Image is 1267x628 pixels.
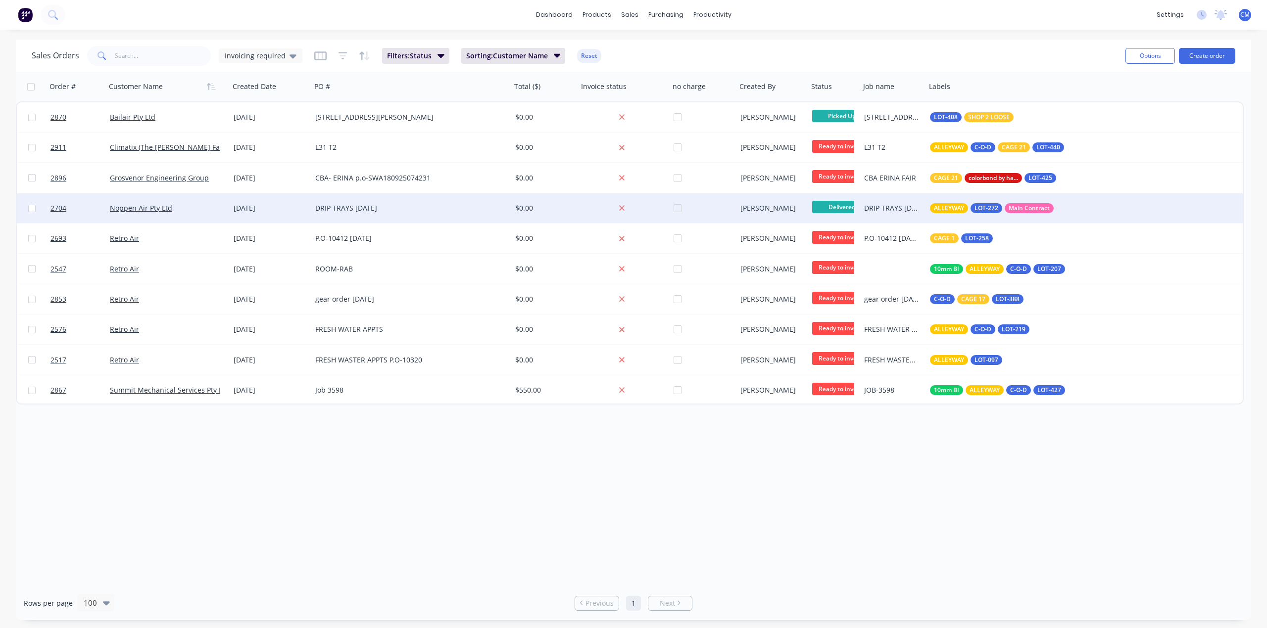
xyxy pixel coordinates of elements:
[740,173,801,183] div: [PERSON_NAME]
[234,385,307,395] div: [DATE]
[1028,173,1052,183] span: LOT-425
[578,7,616,22] div: products
[50,324,66,334] span: 2576
[314,82,330,91] div: PO #
[315,264,498,274] div: ROOM-RAB
[740,324,801,334] div: [PERSON_NAME]
[1125,48,1175,64] button: Options
[461,48,566,64] button: Sorting:Customer Name
[531,7,578,22] a: dashboard
[864,203,919,213] div: DRIP TRAYS [DATE]
[961,294,985,304] span: CAGE 17
[970,264,1000,274] span: ALLEYWAY
[49,82,76,91] div: Order #
[1240,10,1250,19] span: CM
[863,82,894,91] div: Job name
[315,233,498,243] div: P.O-10412 [DATE]
[315,324,498,334] div: FRESH WATER APPTS
[515,173,571,183] div: $0.00
[50,173,66,183] span: 2896
[929,82,950,91] div: Labels
[1179,48,1235,64] button: Create order
[812,170,872,182] span: Ready to invoic...
[934,355,964,365] span: ALLEYWAY
[968,112,1010,122] span: SHOP 2 LOOSE
[50,133,110,162] a: 2911
[1010,385,1027,395] span: C-O-D
[934,294,951,304] span: C-O-D
[50,102,110,132] a: 2870
[515,203,571,213] div: $0.00
[740,233,801,243] div: [PERSON_NAME]
[110,233,139,243] a: Retro Air
[50,142,66,152] span: 2911
[32,51,79,60] h1: Sales Orders
[812,201,872,213] span: Delivered
[864,324,919,334] div: FRESH WATER APPTS
[571,596,696,611] ul: Pagination
[315,112,498,122] div: [STREET_ADDRESS][PERSON_NAME]
[864,142,919,152] div: L31 T2
[110,355,139,364] a: Retro Air
[315,355,498,365] div: FRESH WASTER APPTS P.O-10320
[930,173,1056,183] button: CAGE 21colorbond by handLOT-425
[975,355,998,365] span: LOT-097
[515,112,571,122] div: $0.00
[50,264,66,274] span: 2547
[515,294,571,304] div: $0.00
[50,284,110,314] a: 2853
[864,385,919,395] div: JOB-3598
[1002,142,1026,152] span: CAGE 21
[233,82,276,91] div: Created Date
[50,375,110,405] a: 2867
[812,352,872,364] span: Ready to invoic...
[864,294,919,304] div: gear order [DATE]
[110,173,209,182] a: Grosvenor Engineering Group
[585,598,614,608] span: Previous
[466,51,548,61] span: Sorting: Customer Name
[315,294,498,304] div: gear order [DATE]
[50,193,110,223] a: 2704
[930,385,1065,395] button: 10mm BIALLEYWAYC-O-DLOT-427
[1152,7,1189,22] div: settings
[934,264,959,274] span: 10mm BI
[934,142,964,152] span: ALLEYWAY
[812,292,872,304] span: Ready to invoic...
[382,48,449,64] button: Filters:Status
[515,142,571,152] div: $0.00
[934,324,964,334] span: ALLEYWAY
[930,112,1014,122] button: LOT-408SHOP 2 LOOSE
[115,46,211,66] input: Search...
[1037,385,1061,395] span: LOT-427
[50,355,66,365] span: 2517
[740,112,801,122] div: [PERSON_NAME]
[315,142,498,152] div: L31 T2
[234,355,307,365] div: [DATE]
[812,110,872,122] span: Picked Up
[515,385,571,395] div: $550.00
[387,51,432,61] span: Filters: Status
[1009,203,1050,213] span: Main Contract
[864,173,919,183] div: CBA ERINA FAIR
[234,294,307,304] div: [DATE]
[234,173,307,183] div: [DATE]
[50,314,110,344] a: 2576
[50,203,66,213] span: 2704
[50,163,110,193] a: 2896
[109,82,163,91] div: Customer Name
[1010,264,1027,274] span: C-O-D
[234,142,307,152] div: [DATE]
[934,173,958,183] span: CAGE 21
[234,324,307,334] div: [DATE]
[24,598,73,608] span: Rows per page
[688,7,736,22] div: productivity
[1037,264,1061,274] span: LOT-207
[934,233,955,243] span: CAGE 1
[739,82,776,91] div: Created By
[225,50,286,61] span: Invoicing required
[864,112,919,122] div: [STREET_ADDRESS][PERSON_NAME]
[930,203,1054,213] button: ALLEYWAYLOT-272Main Contract
[660,598,675,608] span: Next
[1036,142,1060,152] span: LOT-440
[616,7,643,22] div: sales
